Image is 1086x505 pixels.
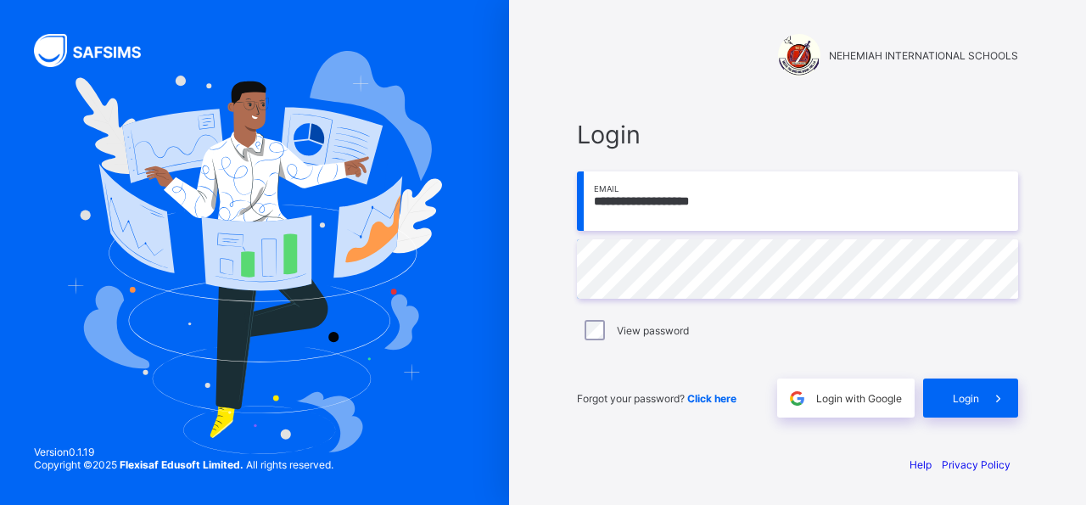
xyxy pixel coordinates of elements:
[910,458,932,471] a: Help
[617,324,689,337] label: View password
[942,458,1010,471] a: Privacy Policy
[687,392,736,405] a: Click here
[577,120,1018,149] span: Login
[787,389,807,408] img: google.396cfc9801f0270233282035f929180a.svg
[120,458,244,471] strong: Flexisaf Edusoft Limited.
[577,392,736,405] span: Forgot your password?
[829,49,1018,62] span: NEHEMIAH INTERNATIONAL SCHOOLS
[953,392,979,405] span: Login
[816,392,902,405] span: Login with Google
[67,51,443,455] img: Hero Image
[34,446,333,458] span: Version 0.1.19
[34,34,161,67] img: SAFSIMS Logo
[34,458,333,471] span: Copyright © 2025 All rights reserved.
